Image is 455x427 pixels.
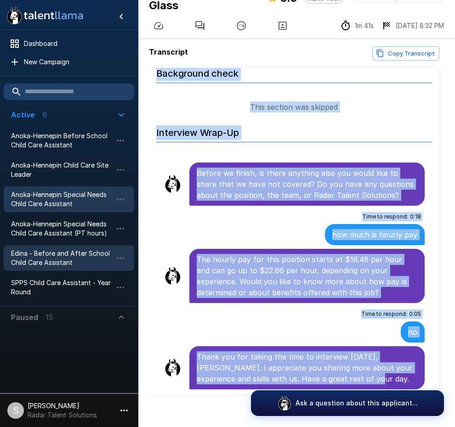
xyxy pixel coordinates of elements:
p: 1m 41s [355,21,374,30]
img: logo_glasses@2x.png [277,396,292,410]
b: Transcript [149,47,188,56]
span: Time to respond : [361,309,407,319]
button: Ask a question about this applicant... [251,390,444,416]
h6: Background check [156,59,432,83]
img: llama_clean.png [164,175,182,193]
img: llama_clean.png [164,359,182,377]
button: Copy transcript [372,46,439,61]
p: This section was skipped [250,101,338,112]
p: no [408,326,417,337]
p: Thank you for taking the time to interview [DATE], [PERSON_NAME]. I appreciate you sharing more a... [197,351,417,384]
h6: Interview Wrap-Up [156,118,432,142]
p: [DATE] 8:32 PM [396,21,444,30]
p: how much is hourly pay [332,229,417,240]
div: The time between starting and completing the interview [340,20,374,31]
p: The hourly pay for this position starts at $16.48 per hour and can go up to $22.66 per hour, depe... [197,254,417,298]
div: The date and time when the interview was completed [381,20,444,31]
span: Time to respond : [362,212,408,221]
p: Ask a question about this applicant... [296,399,418,408]
img: llama_clean.png [164,267,182,285]
span: 0 : 05 [409,309,421,319]
span: 0 : 18 [410,212,421,221]
p: Before we finish, is there anything else you would like to share that we have not covered? Do you... [197,168,417,201]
